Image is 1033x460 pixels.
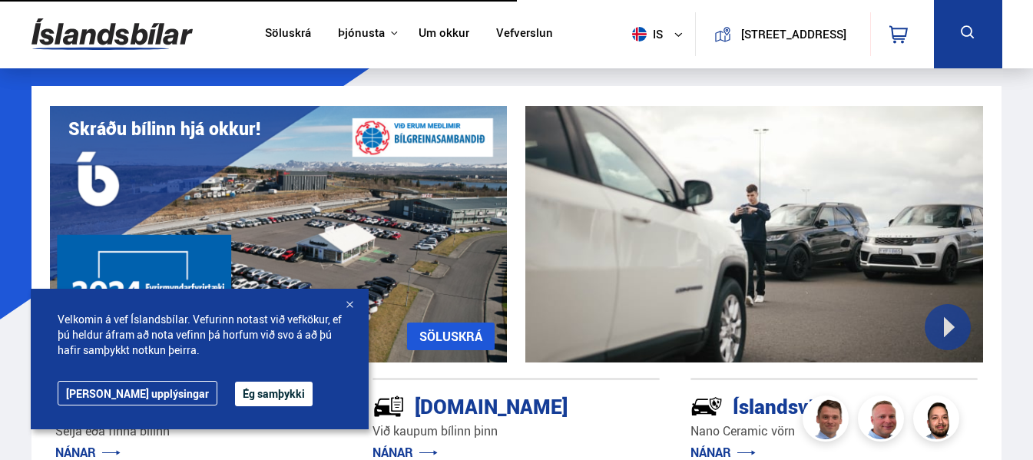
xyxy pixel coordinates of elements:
img: FbJEzSuNWCJXmdc-.webp [805,398,851,444]
div: Íslandsvörn [690,392,923,419]
a: SÖLUSKRÁ [407,323,495,350]
img: tr5P-W3DuiFaO7aO.svg [372,390,405,422]
h1: Skráðu bílinn hjá okkur! [68,118,260,139]
a: Um okkur [419,26,469,42]
img: nhp88E3Fdnt1Opn2.png [915,398,962,444]
button: Þjónusta [338,26,385,41]
a: [PERSON_NAME] upplýsingar [58,381,217,405]
div: [DOMAIN_NAME] [372,392,605,419]
span: is [626,27,664,41]
p: Selja eða finna bílinn [55,422,343,440]
span: Velkomin á vef Íslandsbílar. Vefurinn notast við vefkökur, ef þú heldur áfram að nota vefinn þá h... [58,312,342,358]
img: svg+xml;base64,PHN2ZyB4bWxucz0iaHR0cDovL3d3dy53My5vcmcvMjAwMC9zdmciIHdpZHRoPSI1MTIiIGhlaWdodD0iNT... [632,27,647,41]
img: -Svtn6bYgwAsiwNX.svg [690,390,723,422]
img: siFngHWaQ9KaOqBr.png [860,398,906,444]
p: Við kaupum bílinn þinn [372,422,660,440]
a: Söluskrá [265,26,311,42]
button: is [626,12,695,57]
a: Vefverslun [496,26,553,42]
button: Ég samþykki [235,382,313,406]
img: eKx6w-_Home_640_.png [50,106,508,362]
button: [STREET_ADDRESS] [737,28,850,41]
p: Nano Ceramic vörn [690,422,978,440]
a: [STREET_ADDRESS] [704,12,861,56]
img: G0Ugv5HjCgRt.svg [31,9,193,59]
